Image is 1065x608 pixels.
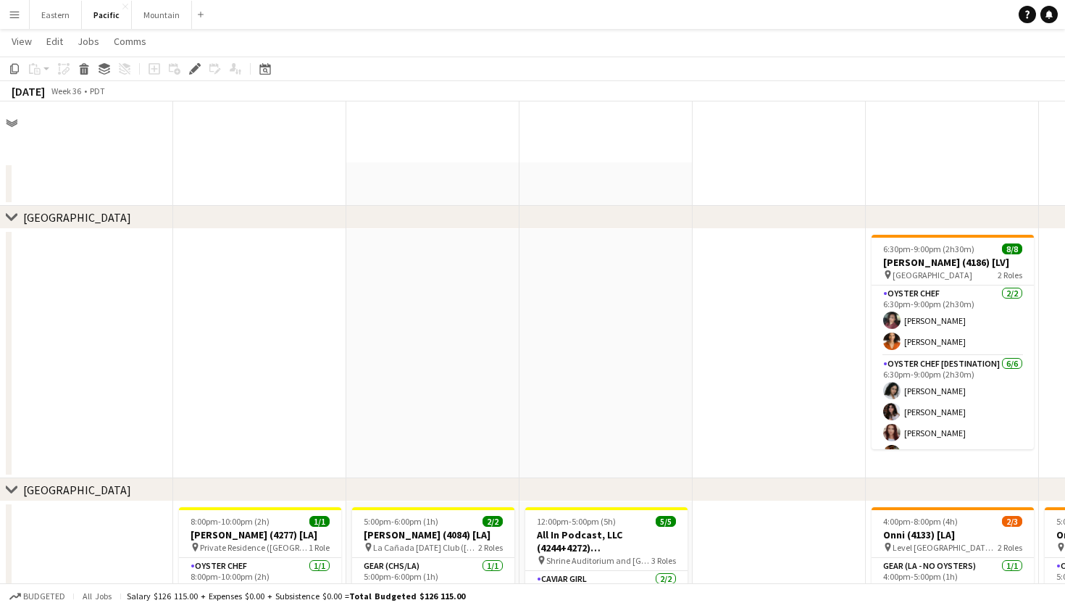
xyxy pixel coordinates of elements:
[309,542,330,553] span: 1 Role
[1002,516,1022,527] span: 2/3
[883,243,974,254] span: 6:30pm-9:00pm (2h30m)
[525,528,688,554] h3: All In Podcast, LLC (4244+4272) [[GEOGRAPHIC_DATA]]
[72,32,105,51] a: Jobs
[7,588,67,604] button: Budgeted
[872,256,1034,269] h3: [PERSON_NAME] (4186) [LV]
[364,516,438,527] span: 5:00pm-6:00pm (1h)
[127,591,465,601] div: Salary $126 115.00 + Expenses $0.00 + Subsistence $0.00 =
[998,270,1022,280] span: 2 Roles
[1002,243,1022,254] span: 8/8
[349,591,465,601] span: Total Budgeted $126 115.00
[23,210,131,225] div: [GEOGRAPHIC_DATA]
[483,516,503,527] span: 2/2
[179,507,341,607] app-job-card: 8:00pm-10:00pm (2h)1/1[PERSON_NAME] (4277) [LA] Private Residence ([GEOGRAPHIC_DATA], [GEOGRAPHIC...
[352,558,514,607] app-card-role: Gear (CHS/LA)1/15:00pm-6:00pm (1h)[PERSON_NAME]
[872,528,1034,541] h3: Onni (4133) [LA]
[537,516,616,527] span: 12:00pm-5:00pm (5h)
[872,286,1034,356] app-card-role: Oyster Chef2/26:30pm-9:00pm (2h30m)[PERSON_NAME][PERSON_NAME]
[30,1,82,29] button: Eastern
[872,356,1034,510] app-card-role: Oyster Chef [DESTINATION]6/66:30pm-9:00pm (2h30m)[PERSON_NAME][PERSON_NAME][PERSON_NAME][PERSON_N...
[872,235,1034,449] app-job-card: 6:30pm-9:00pm (2h30m)8/8[PERSON_NAME] (4186) [LV] [GEOGRAPHIC_DATA]2 RolesOyster Chef2/26:30pm-9:...
[478,542,503,553] span: 2 Roles
[114,35,146,48] span: Comms
[656,516,676,527] span: 5/5
[179,528,341,541] h3: [PERSON_NAME] (4277) [LA]
[309,516,330,527] span: 1/1
[48,86,84,96] span: Week 36
[179,558,341,607] app-card-role: Oyster Chef1/18:00pm-10:00pm (2h)[PERSON_NAME]
[23,483,131,497] div: [GEOGRAPHIC_DATA]
[46,35,63,48] span: Edit
[108,32,152,51] a: Comms
[6,32,38,51] a: View
[132,1,192,29] button: Mountain
[12,84,45,99] div: [DATE]
[651,555,676,566] span: 3 Roles
[893,542,998,553] span: Level [GEOGRAPHIC_DATA] - [GEOGRAPHIC_DATA]
[883,516,958,527] span: 4:00pm-8:00pm (4h)
[893,270,972,280] span: [GEOGRAPHIC_DATA]
[546,555,651,566] span: Shrine Auditorium and [GEOGRAPHIC_DATA]
[373,542,478,553] span: La Cañada [DATE] Club ([GEOGRAPHIC_DATA], [GEOGRAPHIC_DATA])
[23,591,65,601] span: Budgeted
[90,86,105,96] div: PDT
[82,1,132,29] button: Pacific
[998,542,1022,553] span: 2 Roles
[12,35,32,48] span: View
[872,558,1034,607] app-card-role: Gear (LA - NO oysters)1/14:00pm-5:00pm (1h)[PERSON_NAME]
[78,35,99,48] span: Jobs
[80,591,114,601] span: All jobs
[191,516,270,527] span: 8:00pm-10:00pm (2h)
[352,528,514,541] h3: [PERSON_NAME] (4084) [LA]
[200,542,309,553] span: Private Residence ([GEOGRAPHIC_DATA], [GEOGRAPHIC_DATA])
[41,32,69,51] a: Edit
